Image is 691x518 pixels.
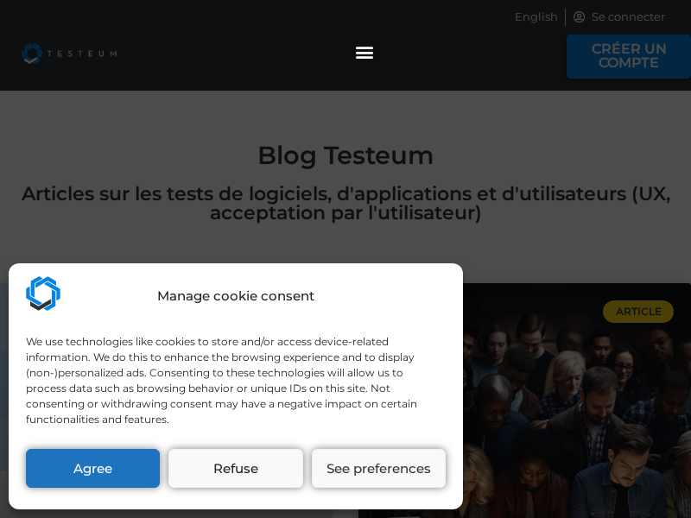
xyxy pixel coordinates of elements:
[26,449,160,488] button: Agree
[351,37,379,66] div: Permuter le menu
[168,449,302,488] button: Refuse
[312,449,446,488] button: See preferences
[26,276,60,311] img: Testeum.com - Application crowdtesting platform
[26,334,444,427] div: We use technologies like cookies to store and/or access device-related information. We do this to...
[157,287,314,306] div: Manage cookie consent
